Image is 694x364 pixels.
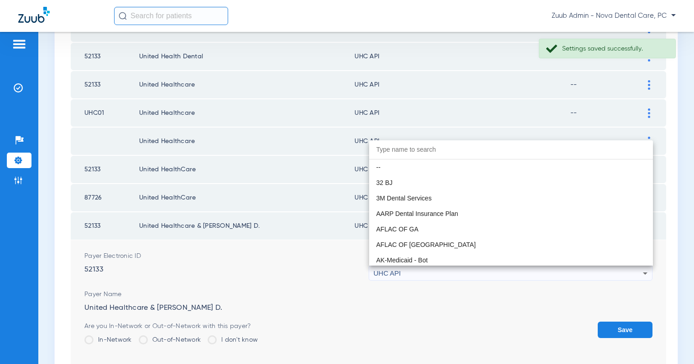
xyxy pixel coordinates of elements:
span: -- [376,164,381,170]
div: Settings saved successfully. [562,44,668,53]
span: 3M Dental Services [376,195,432,201]
span: AK-Medicaid - Bot [376,257,428,263]
input: dropdown search [369,140,653,159]
span: AFLAC OF [GEOGRAPHIC_DATA] [376,241,476,248]
span: AARP Dental Insurance Plan [376,210,459,217]
span: 32 BJ [376,179,393,186]
span: AFLAC OF GA [376,226,419,232]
